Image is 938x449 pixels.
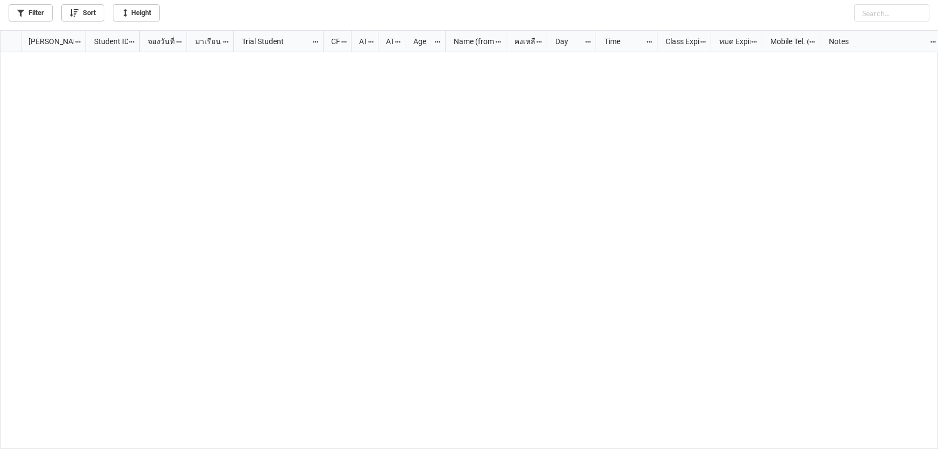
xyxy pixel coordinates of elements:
[325,35,340,47] div: CF
[235,35,311,47] div: Trial Student
[659,35,699,47] div: Class Expiration
[22,35,74,47] div: [PERSON_NAME] Name
[713,35,750,47] div: หมด Expired date (from [PERSON_NAME] Name)
[1,31,86,52] div: grid
[764,35,808,47] div: Mobile Tel. (from Nick Name)
[189,35,223,47] div: มาเรียน
[353,35,368,47] div: ATT
[508,35,536,47] div: คงเหลือ (from Nick Name)
[598,35,646,47] div: Time
[822,35,930,47] div: Notes
[9,4,53,22] a: Filter
[141,35,176,47] div: จองวันที่
[380,35,395,47] div: ATK
[61,4,104,22] a: Sort
[88,35,128,47] div: Student ID (from [PERSON_NAME] Name)
[407,35,434,47] div: Age
[113,4,160,22] a: Height
[447,35,495,47] div: Name (from Class)
[854,4,929,22] input: Search...
[549,35,584,47] div: Day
